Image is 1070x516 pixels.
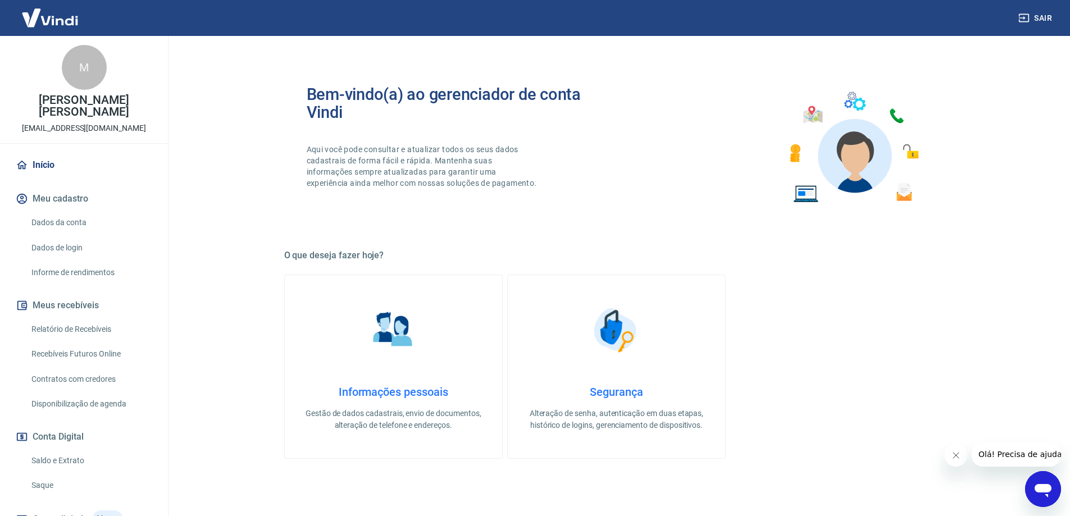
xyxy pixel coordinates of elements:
a: SegurançaSegurançaAlteração de senha, autenticação em duas etapas, histórico de logins, gerenciam... [507,275,726,459]
a: Contratos com credores [27,368,154,391]
a: Recebíveis Futuros Online [27,343,154,366]
iframe: Fechar mensagem [945,444,967,467]
button: Meu cadastro [13,186,154,211]
div: M [62,45,107,90]
p: [PERSON_NAME] [PERSON_NAME] [9,94,159,118]
button: Sair [1016,8,1057,29]
img: Imagem de um avatar masculino com diversos icones exemplificando as funcionalidades do gerenciado... [780,85,927,209]
p: [EMAIL_ADDRESS][DOMAIN_NAME] [22,122,146,134]
a: Dados de login [27,236,154,259]
img: Informações pessoais [365,302,421,358]
a: Informações pessoaisInformações pessoaisGestão de dados cadastrais, envio de documentos, alteraçã... [284,275,503,459]
iframe: Mensagem da empresa [972,442,1061,467]
iframe: Botão para abrir a janela de mensagens [1025,471,1061,507]
a: Informe de rendimentos [27,261,154,284]
p: Aqui você pode consultar e atualizar todos os seus dados cadastrais de forma fácil e rápida. Mant... [307,144,539,189]
a: Saque [27,474,154,497]
button: Conta Digital [13,424,154,449]
a: Relatório de Recebíveis [27,318,154,341]
h4: Segurança [526,385,707,399]
a: Disponibilização de agenda [27,392,154,415]
a: Início [13,153,154,177]
h5: O que deseja fazer hoje? [284,250,949,261]
img: Segurança [588,302,644,358]
h4: Informações pessoais [303,385,484,399]
p: Alteração de senha, autenticação em duas etapas, histórico de logins, gerenciamento de dispositivos. [526,408,707,431]
p: Gestão de dados cadastrais, envio de documentos, alteração de telefone e endereços. [303,408,484,431]
h2: Bem-vindo(a) ao gerenciador de conta Vindi [307,85,617,121]
img: Vindi [13,1,86,35]
span: Olá! Precisa de ajuda? [7,8,94,17]
a: Dados da conta [27,211,154,234]
button: Meus recebíveis [13,293,154,318]
a: Saldo e Extrato [27,449,154,472]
